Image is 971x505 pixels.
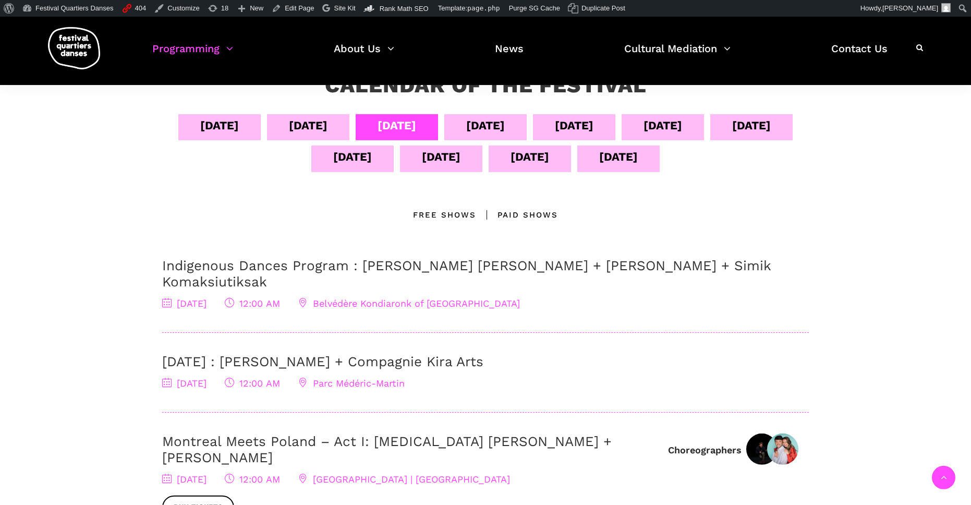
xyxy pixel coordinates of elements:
span: Rank Math SEO [380,5,429,13]
div: [DATE] [289,116,327,135]
div: [DATE] [422,148,460,166]
h3: Calendar of the Festival [325,73,647,99]
span: Site Kit [334,4,356,12]
span: [DATE] [162,378,207,389]
a: Montreal Meets Poland – Act I: [MEDICAL_DATA] [PERSON_NAME] + [PERSON_NAME] [162,434,612,465]
div: [DATE] [333,148,372,166]
a: [DATE] : [PERSON_NAME] + Compagnie Kira Arts [162,354,483,369]
a: Cultural Mediation [624,40,731,70]
div: [DATE] [511,148,549,166]
span: Belvédère Kondiaronk of [GEOGRAPHIC_DATA] [298,298,520,309]
a: News [495,40,524,70]
a: Programming [152,40,233,70]
a: About Us [334,40,394,70]
div: [DATE] [378,116,416,135]
span: 12:00 AM [225,298,280,309]
div: Paid shows [476,209,558,221]
div: [DATE] [732,116,771,135]
div: [DATE] [599,148,638,166]
span: [GEOGRAPHIC_DATA] | [GEOGRAPHIC_DATA] [298,474,510,485]
span: 12:00 AM [225,474,280,485]
span: 12:00 AM [225,378,280,389]
span: [DATE] [162,474,207,485]
img: logo-fqd-med [48,27,100,69]
div: Free Shows [413,209,476,221]
div: [DATE] [200,116,239,135]
div: Choreographers [668,444,742,456]
div: [DATE] [466,116,505,135]
span: [DATE] [162,298,207,309]
span: Parc Médéric-Martin [298,378,405,389]
span: page.php [467,4,500,12]
img: photo Janie & Marcio(1) [767,434,798,465]
div: [DATE] [644,116,682,135]
a: Indigenous Dances Program : [PERSON_NAME] [PERSON_NAME] + [PERSON_NAME] + Simik Komaksiutiksak [162,258,771,290]
div: [DATE] [555,116,593,135]
span: [PERSON_NAME] [882,4,938,12]
a: Contact Us [831,40,888,70]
